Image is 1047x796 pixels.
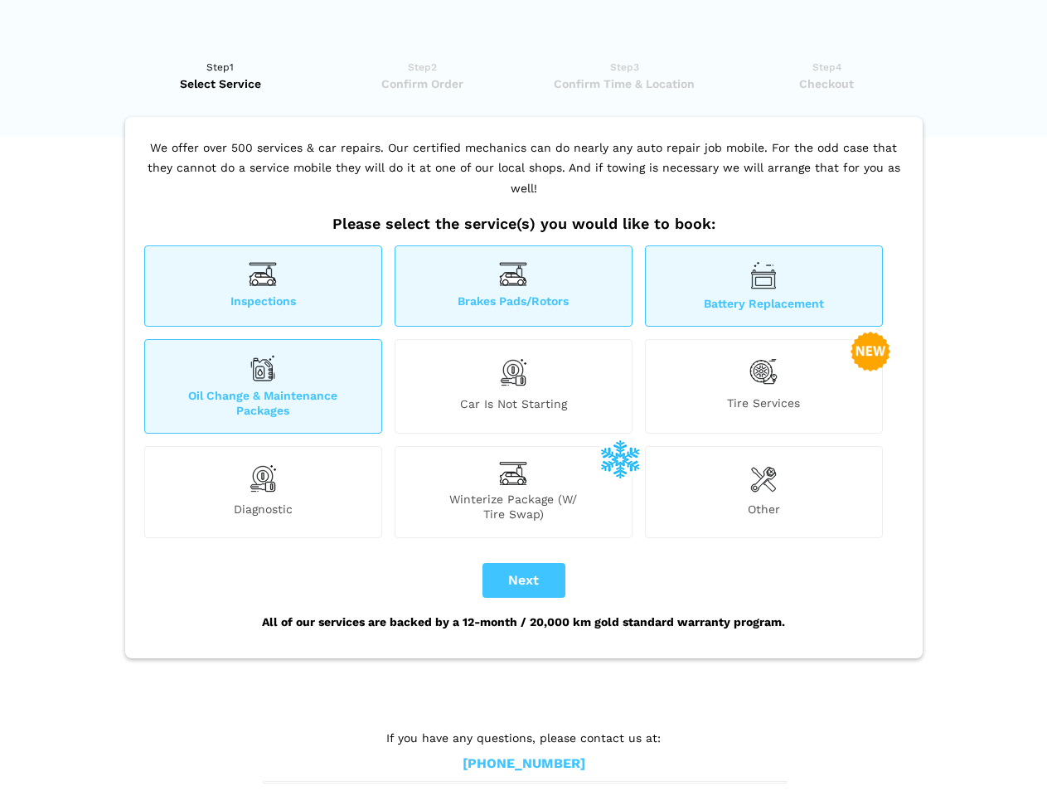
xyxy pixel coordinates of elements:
a: [PHONE_NUMBER] [463,755,585,773]
span: Select Service [125,75,317,92]
span: Tire Services [646,396,882,418]
span: Oil Change & Maintenance Packages [145,388,381,418]
button: Next [482,563,565,598]
span: Confirm Time & Location [529,75,720,92]
span: Confirm Order [327,75,518,92]
a: Step1 [125,59,317,92]
span: Car is not starting [395,396,632,418]
p: If you have any questions, please contact us at: [263,729,785,747]
span: Diagnostic [145,502,381,522]
span: Winterize Package (W/ Tire Swap) [395,492,632,522]
span: Brakes Pads/Rotors [395,294,632,311]
span: Other [646,502,882,522]
p: We offer over 500 services & car repairs. Our certified mechanics can do nearly any auto repair j... [140,138,908,216]
span: Checkout [731,75,923,92]
h2: Please select the service(s) you would like to book: [140,215,908,233]
span: Battery Replacement [646,296,882,311]
a: Step4 [731,59,923,92]
img: winterize-icon_1.png [600,439,640,478]
a: Step2 [327,59,518,92]
img: new-badge-2-48.png [851,332,890,371]
a: Step3 [529,59,720,92]
span: Inspections [145,294,381,311]
div: All of our services are backed by a 12-month / 20,000 km gold standard warranty program. [140,598,908,646]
